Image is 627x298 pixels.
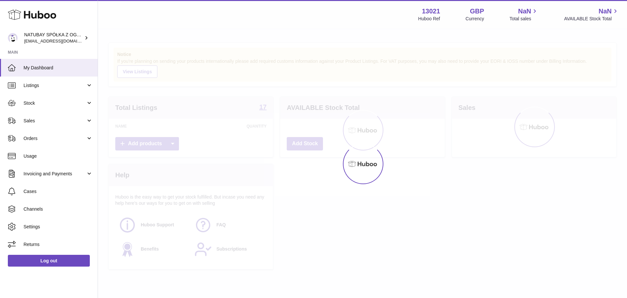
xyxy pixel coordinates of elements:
span: Returns [24,241,93,248]
span: Usage [24,153,93,159]
span: Orders [24,135,86,142]
span: NaN [599,7,612,16]
span: [EMAIL_ADDRESS][DOMAIN_NAME] [24,38,96,44]
div: Huboo Ref [418,16,440,22]
strong: GBP [470,7,484,16]
span: Invoicing and Payments [24,171,86,177]
strong: 13021 [422,7,440,16]
a: NaN AVAILABLE Stock Total [564,7,619,22]
span: Total sales [509,16,539,22]
span: Listings [24,82,86,89]
a: NaN Total sales [509,7,539,22]
img: internalAdmin-13021@internal.huboo.com [8,33,18,43]
span: AVAILABLE Stock Total [564,16,619,22]
div: Currency [466,16,484,22]
span: Cases [24,188,93,195]
span: Sales [24,118,86,124]
a: Log out [8,255,90,267]
span: Channels [24,206,93,212]
span: NaN [518,7,531,16]
span: Stock [24,100,86,106]
span: Settings [24,224,93,230]
div: NATUBAY SPÓŁKA Z OGRANICZONĄ ODPOWIEDZIALNOŚCIĄ [24,32,83,44]
span: My Dashboard [24,65,93,71]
